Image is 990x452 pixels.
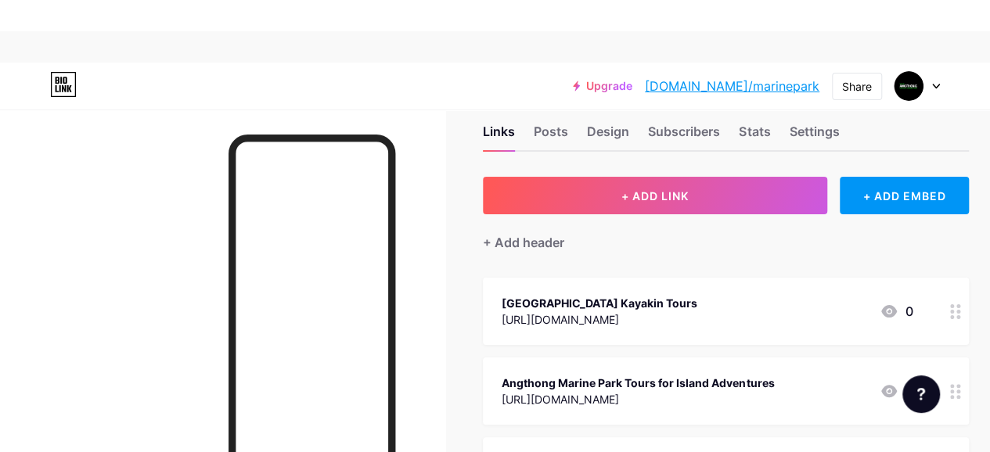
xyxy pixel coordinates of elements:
[502,375,774,391] div: Angthong Marine Park Tours for Island Adventures
[840,177,969,214] div: + ADD EMBED
[789,122,839,150] div: Settings
[502,295,697,311] div: [GEOGRAPHIC_DATA] Kayakin Tours
[894,71,923,101] img: marinepark
[880,302,913,321] div: 0
[880,382,913,400] div: 0
[645,77,819,95] a: [DOMAIN_NAME]/marinepark
[483,233,564,252] div: + Add header
[483,177,827,214] button: + ADD LINK
[842,78,872,95] div: Share
[621,189,689,203] span: + ADD LINK
[502,311,697,328] div: [URL][DOMAIN_NAME]
[573,80,632,92] a: Upgrade
[483,122,515,150] div: Links
[587,122,629,150] div: Design
[502,391,774,407] div: [URL][DOMAIN_NAME]
[739,122,770,150] div: Stats
[648,122,720,150] div: Subscribers
[534,122,568,150] div: Posts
